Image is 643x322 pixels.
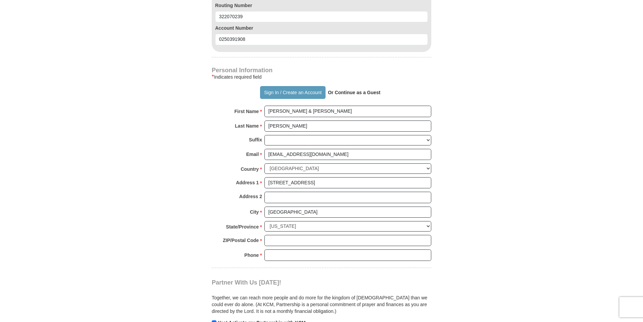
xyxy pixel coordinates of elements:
[250,207,259,217] strong: City
[246,150,259,159] strong: Email
[249,135,262,144] strong: Suffix
[245,250,259,260] strong: Phone
[226,222,259,232] strong: State/Province
[260,86,325,99] button: Sign In / Create an Account
[212,73,431,81] div: Indicates required field
[212,294,431,315] p: Together, we can reach more people and do more for the kingdom of [DEMOGRAPHIC_DATA] than we coul...
[234,107,259,116] strong: First Name
[215,25,428,31] label: Account Number
[235,121,259,131] strong: Last Name
[215,2,428,9] label: Routing Number
[239,192,262,201] strong: Address 2
[212,68,431,73] h4: Personal Information
[223,236,259,245] strong: ZIP/Postal Code
[236,178,259,187] strong: Address 1
[328,90,381,95] strong: Or Continue as a Guest
[212,279,281,286] span: Partner With Us [DATE]!
[241,164,259,174] strong: Country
